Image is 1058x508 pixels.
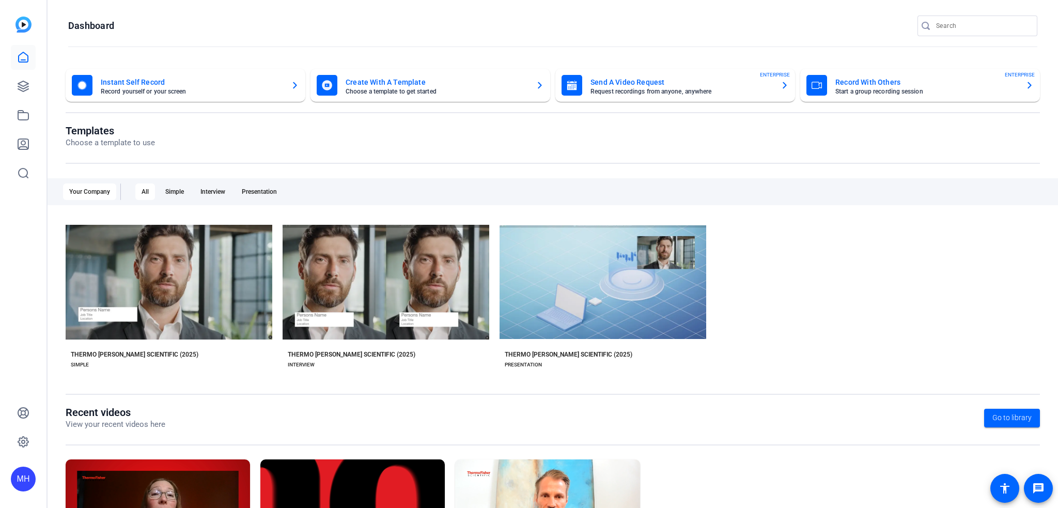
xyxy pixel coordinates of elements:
[66,69,305,102] button: Instant Self RecordRecord yourself or your screen
[936,20,1029,32] input: Search
[236,183,283,200] div: Presentation
[288,361,315,369] div: INTERVIEW
[71,350,198,359] div: THERMO [PERSON_NAME] SCIENTIFIC (2025)
[346,76,527,88] mat-card-title: Create With A Template
[505,361,542,369] div: PRESENTATION
[101,88,283,95] mat-card-subtitle: Record yourself or your screen
[800,69,1040,102] button: Record With OthersStart a group recording sessionENTERPRISE
[135,183,155,200] div: All
[835,88,1017,95] mat-card-subtitle: Start a group recording session
[63,183,116,200] div: Your Company
[590,76,772,88] mat-card-title: Send A Video Request
[1005,71,1035,79] span: ENTERPRISE
[835,76,1017,88] mat-card-title: Record With Others
[992,412,1032,423] span: Go to library
[68,20,114,32] h1: Dashboard
[11,467,36,491] div: MH
[984,409,1040,427] a: Go to library
[288,350,415,359] div: THERMO [PERSON_NAME] SCIENTIFIC (2025)
[310,69,550,102] button: Create With A TemplateChoose a template to get started
[590,88,772,95] mat-card-subtitle: Request recordings from anyone, anywhere
[159,183,190,200] div: Simple
[760,71,790,79] span: ENTERPRISE
[505,350,632,359] div: THERMO [PERSON_NAME] SCIENTIFIC (2025)
[71,361,89,369] div: SIMPLE
[555,69,795,102] button: Send A Video RequestRequest recordings from anyone, anywhereENTERPRISE
[346,88,527,95] mat-card-subtitle: Choose a template to get started
[66,125,155,137] h1: Templates
[194,183,231,200] div: Interview
[66,419,165,430] p: View your recent videos here
[999,482,1011,495] mat-icon: accessibility
[66,406,165,419] h1: Recent videos
[101,76,283,88] mat-card-title: Instant Self Record
[66,137,155,149] p: Choose a template to use
[1032,482,1045,495] mat-icon: message
[15,17,32,33] img: blue-gradient.svg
